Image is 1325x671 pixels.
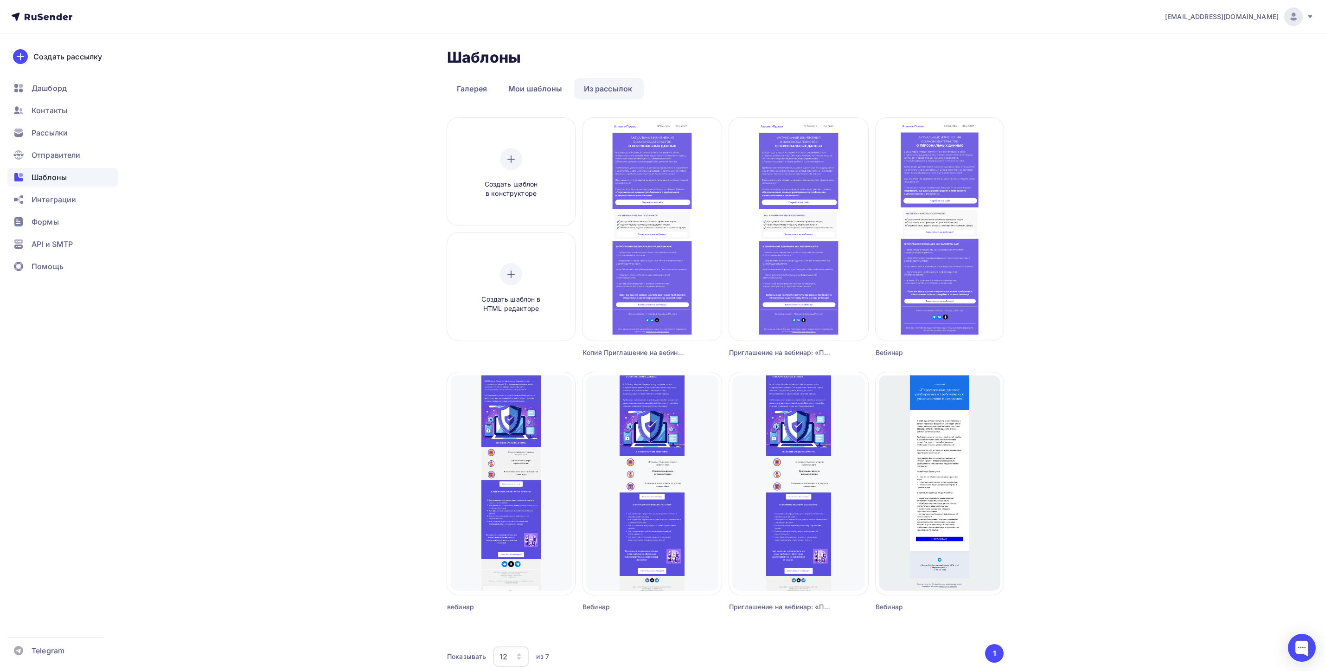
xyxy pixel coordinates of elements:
span: Формы [32,216,59,227]
div: 12 [499,651,507,662]
div: Вебинар [876,602,972,612]
span: Помощь [32,261,64,272]
span: API и SMTP [32,239,73,250]
span: Интеграции [32,194,76,205]
div: Создать рассылку [33,51,102,62]
a: Рассылки [7,123,118,142]
a: Дашборд [7,79,118,97]
a: Из рассылок [574,78,642,99]
div: вебинар [447,602,543,612]
span: Рассылки [32,127,68,138]
a: Формы [7,213,118,231]
a: Галерея [447,78,497,99]
button: Go to page 1 [985,644,1004,663]
a: [EMAIL_ADDRESS][DOMAIN_NAME] [1165,7,1314,26]
a: Шаблоны [7,168,118,187]
span: Шаблоны [32,172,67,183]
div: Приглашение на вебинар: «Персональные данные: разбираемся в требованиях к уведомлениям и согласиям». [729,348,833,357]
a: Мои шаблоны [499,78,572,99]
div: Вебинар [582,602,687,612]
div: из 7 [536,652,549,661]
div: Копия Приглашение на вебинар: «Персональные данные: разбираемся в требованиях к уведомлениям и со... [582,348,687,357]
span: Контакты [32,105,67,116]
div: Показывать [447,652,486,661]
h2: Шаблоны [447,48,521,67]
a: Отправители [7,146,118,164]
span: [EMAIL_ADDRESS][DOMAIN_NAME] [1165,12,1279,21]
button: 12 [493,646,530,667]
span: Дашборд [32,83,67,94]
span: Отправители [32,149,81,161]
span: Telegram [32,645,64,656]
ul: Pagination [984,644,1004,663]
div: Приглашение на вебинар: «Персональные данные: разбираемся в требованиях к уведомлениям и согласиям». [729,602,833,612]
a: Контакты [7,101,118,120]
span: Создать шаблон в конструкторе [467,180,555,199]
div: Вебинар [876,348,972,357]
span: Создать шаблон в HTML редакторе [467,295,555,314]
